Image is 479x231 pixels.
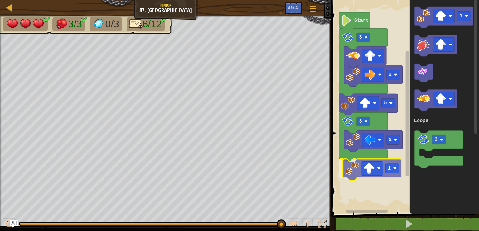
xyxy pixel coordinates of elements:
li: Collect the gems. [90,17,122,31]
button: Ask AI [285,2,302,14]
text: 1 [460,13,462,19]
li: Defeat the enemies. [52,17,85,31]
li: Only 8 lines of code [127,17,165,31]
text: 2 [389,72,392,78]
button: Toggle fullscreen [316,218,328,231]
text: 2 [389,137,392,143]
text: 3 [359,35,362,40]
span: Ask AI [288,5,299,11]
button: Ctrl + P: Play [3,218,16,231]
span: ♫ [304,219,310,229]
text: 3 [359,119,362,124]
li: Your hero must survive. [3,17,48,31]
span: 0/3 [105,18,119,30]
span: 3/3 [68,18,82,30]
text: 5 [384,100,387,106]
button: Adjust volume [287,218,299,231]
span: 6/12 [143,18,162,30]
button: Ask AI [10,220,18,228]
button: ♫ [302,218,313,231]
text: 3 [435,137,438,142]
text: Start [354,18,369,23]
text: Loops [414,118,429,124]
button: Show game menu [305,2,321,17]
